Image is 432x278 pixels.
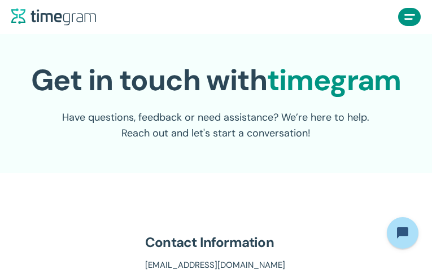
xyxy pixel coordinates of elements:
h1: Get in touch with [31,65,401,96]
div: menu [398,8,421,26]
h2: Contact Information [145,235,287,250]
a: [EMAIL_ADDRESS][DOMAIN_NAME] [145,258,287,273]
span: timegram [267,61,401,99]
p: Have questions, feedback or need assistance? We’re here to help. Reach out and let's start a conv... [62,110,369,142]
